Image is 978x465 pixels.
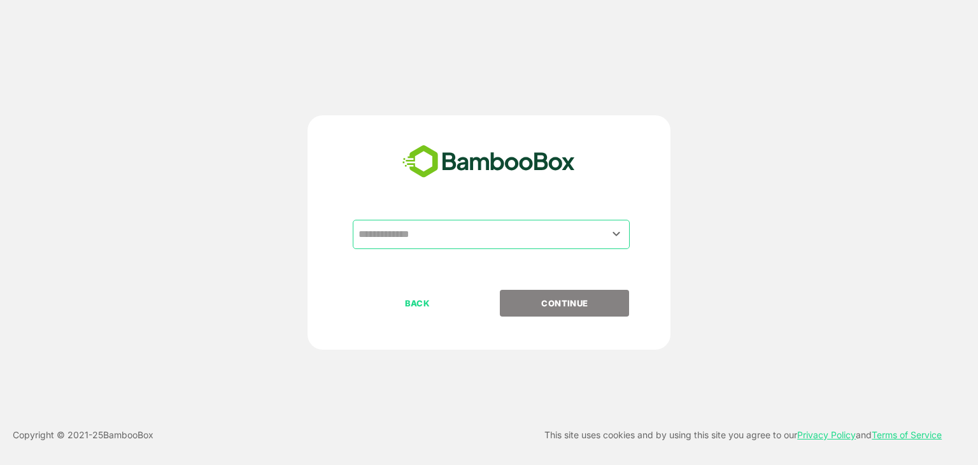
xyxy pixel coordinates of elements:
img: bamboobox [395,141,582,183]
p: This site uses cookies and by using this site you agree to our and [544,427,942,443]
p: BACK [354,296,481,310]
button: Open [608,225,625,243]
a: Terms of Service [872,429,942,440]
p: Copyright © 2021- 25 BambooBox [13,427,153,443]
p: CONTINUE [501,296,628,310]
a: Privacy Policy [797,429,856,440]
